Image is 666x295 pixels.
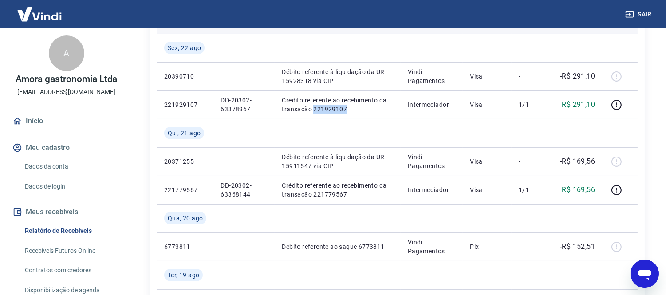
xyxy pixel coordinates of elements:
[168,129,201,138] span: Qui, 21 ago
[16,75,118,84] p: Amora gastronomia Ltda
[168,271,199,279] span: Ter, 19 ago
[408,238,456,256] p: Vindi Pagamentos
[470,157,504,166] p: Visa
[21,222,122,240] a: Relatório de Recebíveis
[562,99,595,110] p: R$ 291,10
[631,260,659,288] iframe: Botão para abrir a janela de mensagens
[470,72,504,81] p: Visa
[408,67,456,85] p: Vindi Pagamentos
[164,242,206,251] p: 6773811
[221,181,268,199] p: DD-20302-63368144
[11,138,122,157] button: Meu cadastro
[168,43,201,52] span: Sex, 22 ago
[408,185,456,194] p: Intermediador
[11,111,122,131] a: Início
[519,72,545,81] p: -
[164,72,206,81] p: 20390710
[560,71,595,82] p: -R$ 291,10
[21,177,122,196] a: Dados de login
[560,241,595,252] p: -R$ 152,51
[519,185,545,194] p: 1/1
[11,0,68,28] img: Vindi
[282,242,393,251] p: Débito referente ao saque 6773811
[282,153,393,170] p: Débito referente à liquidação da UR 15911547 via CIP
[519,100,545,109] p: 1/1
[560,156,595,167] p: -R$ 169,56
[17,87,115,97] p: [EMAIL_ADDRESS][DOMAIN_NAME]
[164,185,206,194] p: 221779567
[11,202,122,222] button: Meus recebíveis
[282,96,393,114] p: Crédito referente ao recebimento da transação 221929107
[164,100,206,109] p: 221929107
[21,261,122,279] a: Contratos com credores
[164,157,206,166] p: 20371255
[519,157,545,166] p: -
[282,67,393,85] p: Débito referente à liquidação da UR 15928318 via CIP
[519,242,545,251] p: -
[282,181,393,199] p: Crédito referente ao recebimento da transação 221779567
[49,35,84,71] div: A
[221,96,268,114] p: DD-20302-63378967
[623,6,655,23] button: Sair
[470,242,504,251] p: Pix
[168,214,203,223] span: Qua, 20 ago
[470,185,504,194] p: Visa
[408,153,456,170] p: Vindi Pagamentos
[470,100,504,109] p: Visa
[562,185,595,195] p: R$ 169,56
[21,157,122,176] a: Dados da conta
[21,242,122,260] a: Recebíveis Futuros Online
[408,100,456,109] p: Intermediador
